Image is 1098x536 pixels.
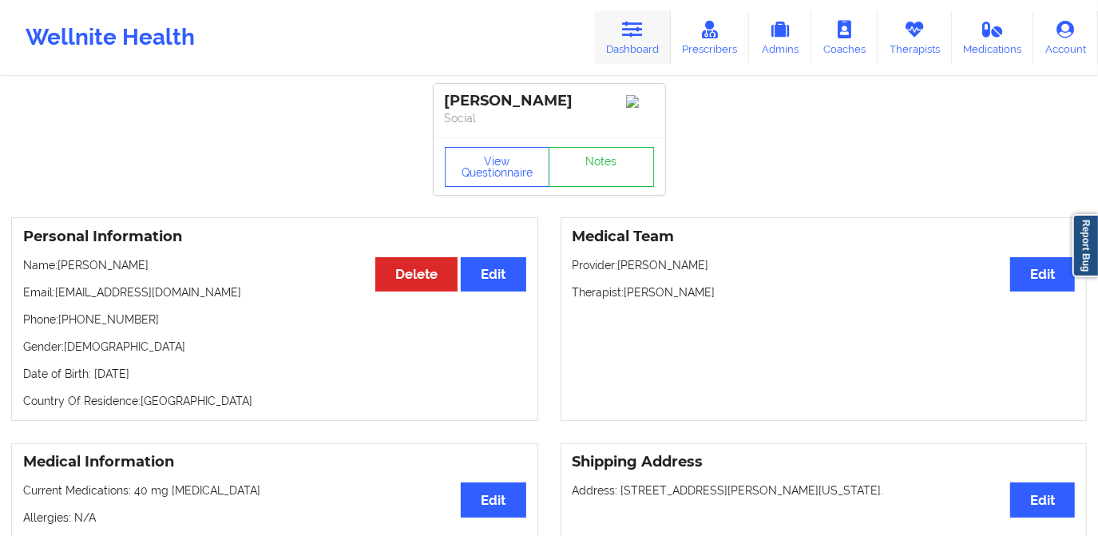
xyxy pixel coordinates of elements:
[23,339,526,355] p: Gender: [DEMOGRAPHIC_DATA]
[23,482,526,498] p: Current Medications: 40 mg [MEDICAL_DATA]
[626,95,654,108] img: Image%2Fplaceholer-image.png
[952,11,1034,64] a: Medications
[23,510,526,526] p: Allergies: N/A
[573,482,1076,498] p: Address: [STREET_ADDRESS][PERSON_NAME][US_STATE].
[445,110,654,126] p: Social
[573,453,1076,471] h3: Shipping Address
[878,11,952,64] a: Therapists
[445,92,654,110] div: [PERSON_NAME]
[594,11,671,64] a: Dashboard
[671,11,750,64] a: Prescribers
[23,284,526,300] p: Email: [EMAIL_ADDRESS][DOMAIN_NAME]
[549,147,654,187] a: Notes
[23,393,526,409] p: Country Of Residence: [GEOGRAPHIC_DATA]
[375,257,458,292] button: Delete
[1010,482,1075,517] button: Edit
[573,257,1076,273] p: Provider: [PERSON_NAME]
[23,453,526,471] h3: Medical Information
[749,11,811,64] a: Admins
[1010,257,1075,292] button: Edit
[461,257,525,292] button: Edit
[573,284,1076,300] p: Therapist: [PERSON_NAME]
[1072,214,1098,277] a: Report Bug
[573,228,1076,246] h3: Medical Team
[23,366,526,382] p: Date of Birth: [DATE]
[23,312,526,328] p: Phone: [PHONE_NUMBER]
[23,257,526,273] p: Name: [PERSON_NAME]
[23,228,526,246] h3: Personal Information
[461,482,525,517] button: Edit
[445,147,550,187] button: View Questionnaire
[1033,11,1098,64] a: Account
[811,11,878,64] a: Coaches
